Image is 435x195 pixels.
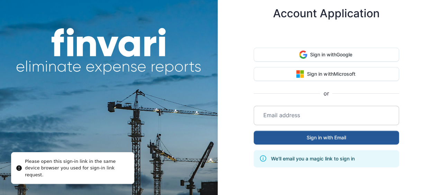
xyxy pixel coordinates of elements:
div: We'll email you a magic link to sign in [271,152,355,165]
button: Sign in withMicrosoft [254,67,399,81]
span: or [320,89,332,98]
button: Sign in withGoogle [254,48,399,62]
h4: Account Application [273,7,379,20]
button: Sign in with Email [254,131,399,145]
div: Please open this sign-in link in the same device browser you used for sign-in link request. [25,158,128,178]
img: finvari headline [16,28,201,75]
